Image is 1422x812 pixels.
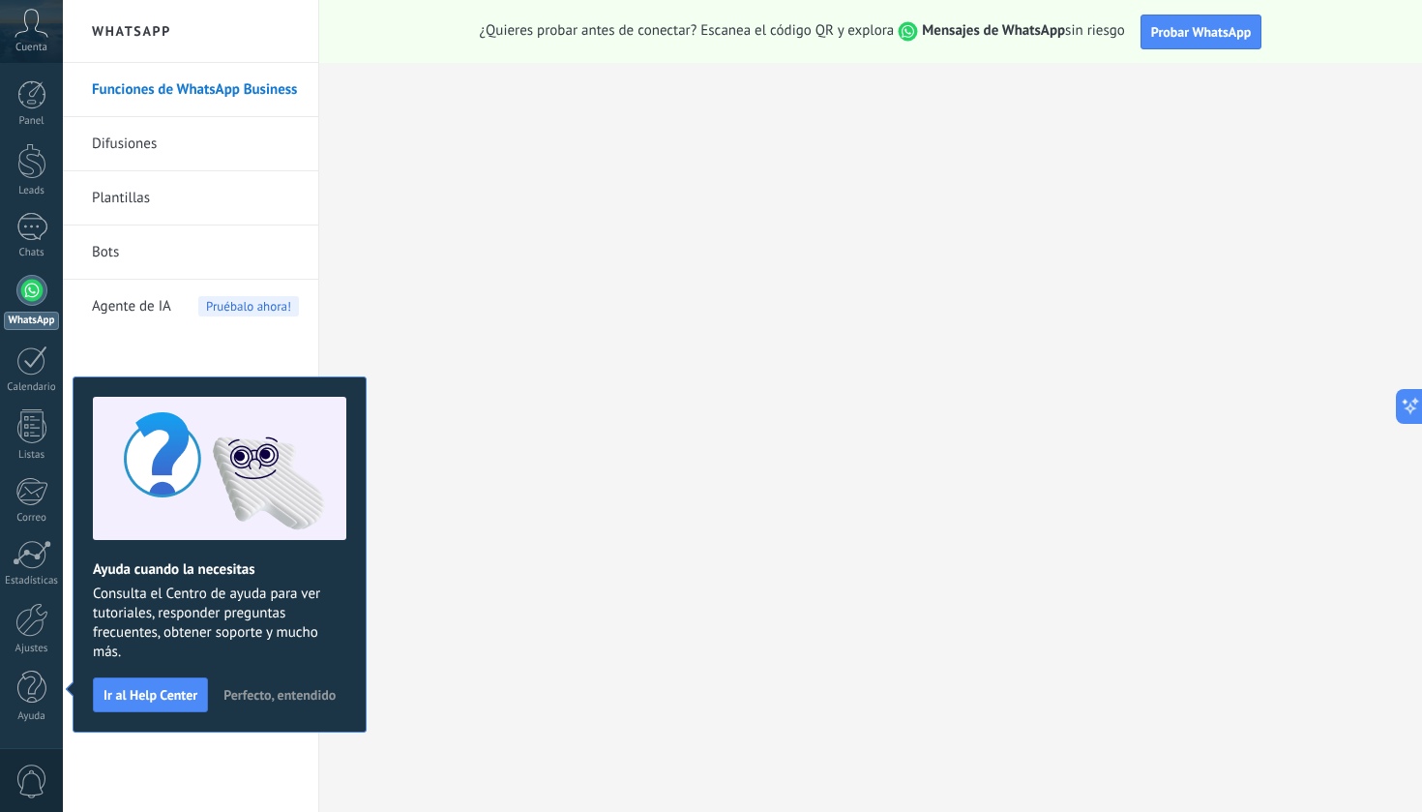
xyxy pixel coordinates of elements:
li: Funciones de WhatsApp Business [63,63,318,117]
span: ¿Quieres probar antes de conectar? Escanea el código QR y explora sin riesgo [480,21,1125,42]
div: Estadísticas [4,575,60,587]
h2: Ayuda cuando la necesitas [93,560,346,579]
li: Difusiones [63,117,318,171]
span: Ir al Help Center [104,688,197,702]
div: Calendario [4,381,60,394]
li: Bots [63,226,318,280]
button: Probar WhatsApp [1141,15,1262,49]
button: Perfecto, entendido [215,680,344,709]
a: Agente de IA Pruébalo ahora! [92,280,299,334]
div: Ajustes [4,643,60,655]
span: Pruébalo ahora! [198,296,299,316]
a: Bots [92,226,299,280]
a: Difusiones [92,117,299,171]
li: Plantillas [63,171,318,226]
span: Cuenta [15,42,47,54]
span: Probar WhatsApp [1151,23,1252,41]
div: Ayuda [4,710,60,723]
a: Funciones de WhatsApp Business [92,63,299,117]
div: Chats [4,247,60,259]
div: WhatsApp [4,312,59,330]
div: Listas [4,449,60,462]
div: Leads [4,185,60,197]
button: Ir al Help Center [93,677,208,712]
li: Agente de IA [63,280,318,333]
a: Plantillas [92,171,299,226]
div: Correo [4,512,60,525]
div: Panel [4,115,60,128]
strong: Mensajes de WhatsApp [922,21,1065,40]
span: Perfecto, entendido [223,688,336,702]
span: Agente de IA [92,280,171,334]
span: Consulta el Centro de ayuda para ver tutoriales, responder preguntas frecuentes, obtener soporte ... [93,585,346,662]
